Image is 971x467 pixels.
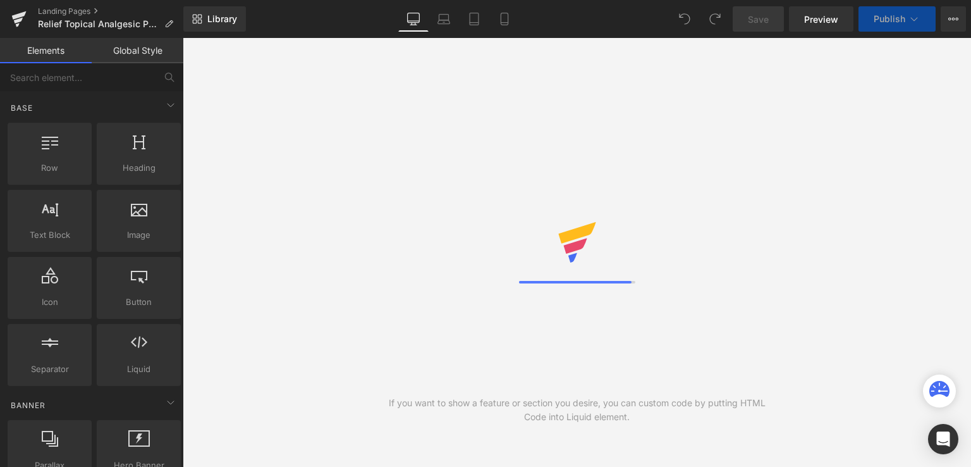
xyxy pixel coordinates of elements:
span: Publish [874,14,905,24]
button: Publish [858,6,936,32]
a: Preview [789,6,853,32]
span: Heading [101,161,177,175]
a: Landing Pages [38,6,183,16]
a: Global Style [92,38,183,63]
span: Text Block [11,228,88,242]
span: Button [101,296,177,309]
span: Image [101,228,177,242]
span: Liquid [101,363,177,376]
span: Save [748,13,769,26]
div: Open Intercom Messenger [928,424,958,454]
button: Undo [672,6,697,32]
button: Redo [702,6,728,32]
span: Base [9,102,34,114]
a: Desktop [398,6,429,32]
span: Relief Topical Analgesic Pain Cream FAQs [38,19,159,29]
span: Banner [9,399,47,411]
span: Library [207,13,237,25]
a: Mobile [489,6,520,32]
span: Row [11,161,88,175]
a: Laptop [429,6,459,32]
span: Preview [804,13,838,26]
a: New Library [183,6,246,32]
button: More [941,6,966,32]
span: Separator [11,363,88,376]
div: If you want to show a feature or section you desire, you can custom code by putting HTML Code int... [380,396,774,424]
a: Tablet [459,6,489,32]
span: Icon [11,296,88,309]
